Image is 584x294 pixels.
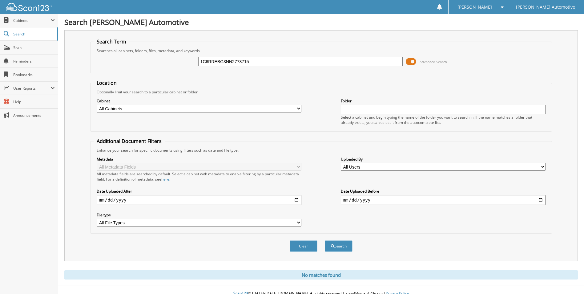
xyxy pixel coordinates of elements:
[13,18,50,23] span: Cabinets
[13,72,55,77] span: Bookmarks
[341,98,546,104] label: Folder
[94,80,120,86] legend: Location
[341,157,546,162] label: Uploaded By
[97,171,301,182] div: All metadata fields are searched by default. Select a cabinet with metadata to enable filtering b...
[161,177,169,182] a: here
[97,98,301,104] label: Cabinet
[94,48,548,53] div: Searches all cabinets, folders, files, metadata, and keywords
[457,5,492,9] span: [PERSON_NAME]
[94,138,165,145] legend: Additional Document Filters
[97,157,301,162] label: Metadata
[97,189,301,194] label: Date Uploaded After
[341,115,546,125] div: Select a cabinet and begin typing the name of the folder you want to search in. If the name match...
[325,240,352,252] button: Search
[94,148,548,153] div: Enhance your search for specific documents using filters such as date and file type.
[420,59,447,64] span: Advanced Search
[341,189,546,194] label: Date Uploaded Before
[97,212,301,218] label: File type
[13,31,54,37] span: Search
[64,17,578,27] h1: Search [PERSON_NAME] Automotive
[6,3,52,11] img: scan123-logo-white.svg
[13,59,55,64] span: Reminders
[13,86,50,91] span: User Reports
[13,45,55,50] span: Scan
[94,89,548,95] div: Optionally limit your search to a particular cabinet or folder
[341,195,546,205] input: end
[516,5,575,9] span: [PERSON_NAME] Automotive
[290,240,317,252] button: Clear
[13,99,55,104] span: Help
[13,113,55,118] span: Announcements
[97,195,301,205] input: start
[94,38,129,45] legend: Search Term
[64,270,578,280] div: No matches found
